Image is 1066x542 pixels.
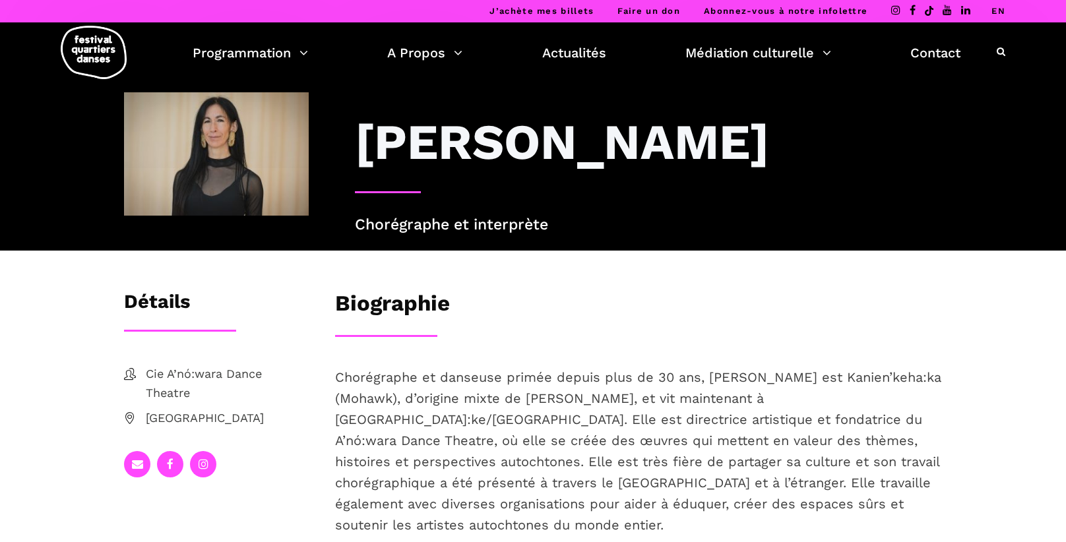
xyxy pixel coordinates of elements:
h3: Détails [124,290,190,323]
a: Actualités [542,42,606,64]
a: Abonnez-vous à notre infolettre [704,6,867,16]
a: Médiation culturelle [685,42,831,64]
a: EN [991,6,1005,16]
img: logo-fqd-med [61,26,127,79]
a: Programmation [193,42,308,64]
a: email [124,451,150,477]
p: Chorégraphe et danseuse primée depuis plus de 30 ans, [PERSON_NAME] est Kanien’keha:ka (Mohawk), ... [335,367,942,535]
span: [GEOGRAPHIC_DATA] [146,409,309,428]
h3: [PERSON_NAME] [355,112,769,171]
a: instagram [190,451,216,477]
a: A Propos [387,42,462,64]
img: Barbara Kaneratonni Diabo – photo by Sylvie-Ann Paré PDM-2021-28 – Barbara Diabo [124,92,309,216]
p: Chorégraphe et interprète [355,213,942,237]
a: J’achète mes billets [489,6,594,16]
a: Faire un don [617,6,680,16]
a: facebook [157,451,183,477]
a: Contact [910,42,960,64]
h3: Biographie [335,290,450,323]
span: Cie A’nó:wara Dance Theatre [146,365,309,403]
